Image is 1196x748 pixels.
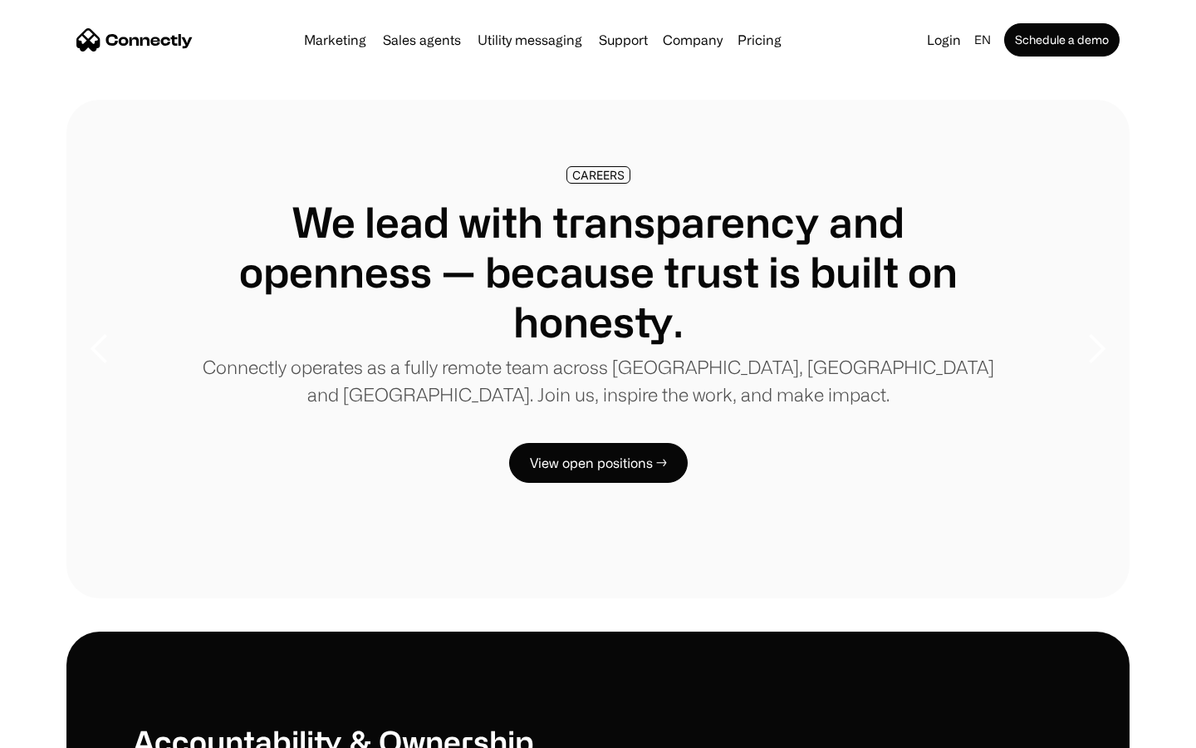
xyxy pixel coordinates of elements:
div: CAREERS [572,169,625,181]
a: Login [920,28,968,52]
h1: We lead with transparency and openness — because trust is built on honesty. [199,197,997,347]
div: en [974,28,991,52]
div: Company [663,28,723,52]
ul: Language list [33,719,100,742]
a: Support [592,33,654,47]
a: Utility messaging [471,33,589,47]
a: View open positions → [509,443,688,483]
p: Connectly operates as a fully remote team across [GEOGRAPHIC_DATA], [GEOGRAPHIC_DATA] and [GEOGRA... [199,353,997,408]
aside: Language selected: English [17,717,100,742]
a: Sales agents [376,33,468,47]
a: Pricing [731,33,788,47]
a: Marketing [297,33,373,47]
a: Schedule a demo [1004,23,1120,57]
